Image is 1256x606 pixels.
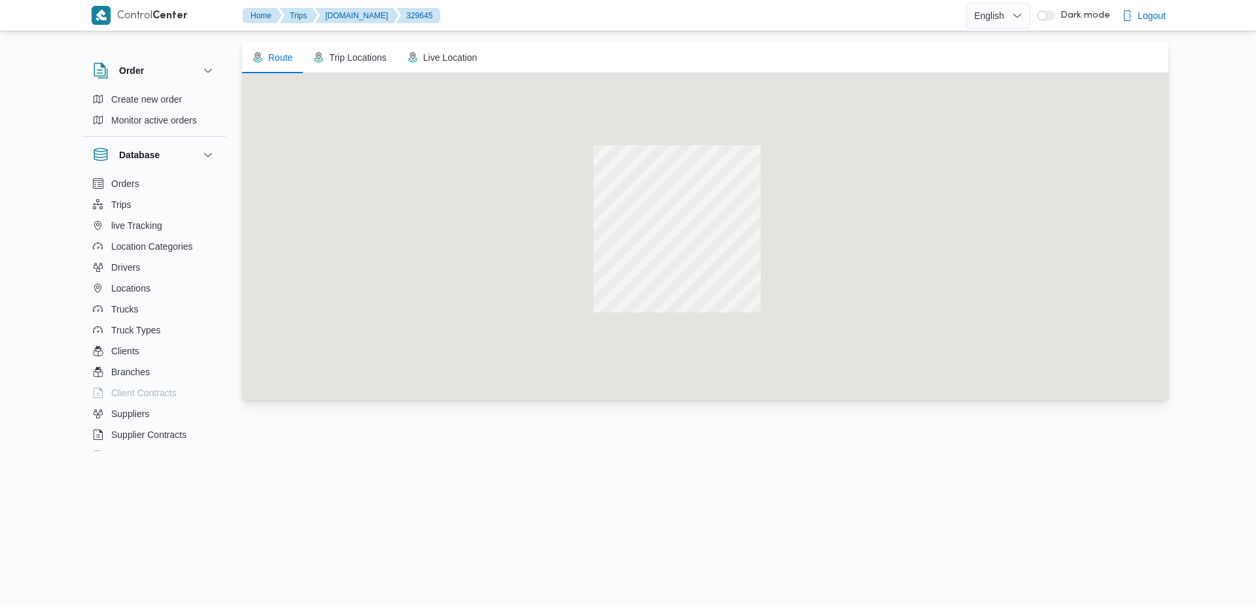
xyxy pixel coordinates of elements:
[119,63,144,78] h3: Order
[396,8,440,24] button: 329645
[111,322,160,338] span: Truck Types
[82,173,226,456] div: Database
[111,385,177,401] span: Client Contracts
[111,92,182,107] span: Create new order
[88,424,221,445] button: Supplier Contracts
[93,63,216,78] button: Order
[111,239,193,254] span: Location Categories
[111,112,197,128] span: Monitor active orders
[88,341,221,362] button: Clients
[111,260,140,275] span: Drivers
[119,147,160,163] h3: Database
[88,278,221,299] button: Locations
[93,147,216,163] button: Database
[1138,8,1166,24] span: Logout
[88,445,221,466] button: Devices
[88,236,221,257] button: Location Categories
[88,194,221,215] button: Trips
[92,6,111,25] img: X8yXhbKr1z7QwAAAABJRU5ErkJggg==
[111,406,149,422] span: Suppliers
[279,8,317,24] button: Trips
[88,173,221,194] button: Orders
[88,320,221,341] button: Truck Types
[88,215,221,236] button: live Tracking
[111,448,144,463] span: Devices
[88,89,221,110] button: Create new order
[1055,10,1110,21] span: Dark mode
[408,52,478,63] span: Live Location
[111,197,131,212] span: Trips
[313,52,386,63] span: Trip Locations
[152,11,188,21] b: Center
[111,176,139,192] span: Orders
[315,8,398,24] button: [DOMAIN_NAME]
[111,301,138,317] span: Trucks
[111,343,139,359] span: Clients
[88,403,221,424] button: Suppliers
[111,218,162,233] span: live Tracking
[88,382,221,403] button: Client Contracts
[88,362,221,382] button: Branches
[111,280,150,296] span: Locations
[111,364,150,380] span: Branches
[111,427,186,443] span: Supplier Contracts
[88,257,221,278] button: Drivers
[1117,3,1171,29] button: Logout
[253,52,292,63] span: Route
[82,89,226,136] div: Order
[243,8,282,24] button: Home
[88,110,221,131] button: Monitor active orders
[88,299,221,320] button: Trucks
